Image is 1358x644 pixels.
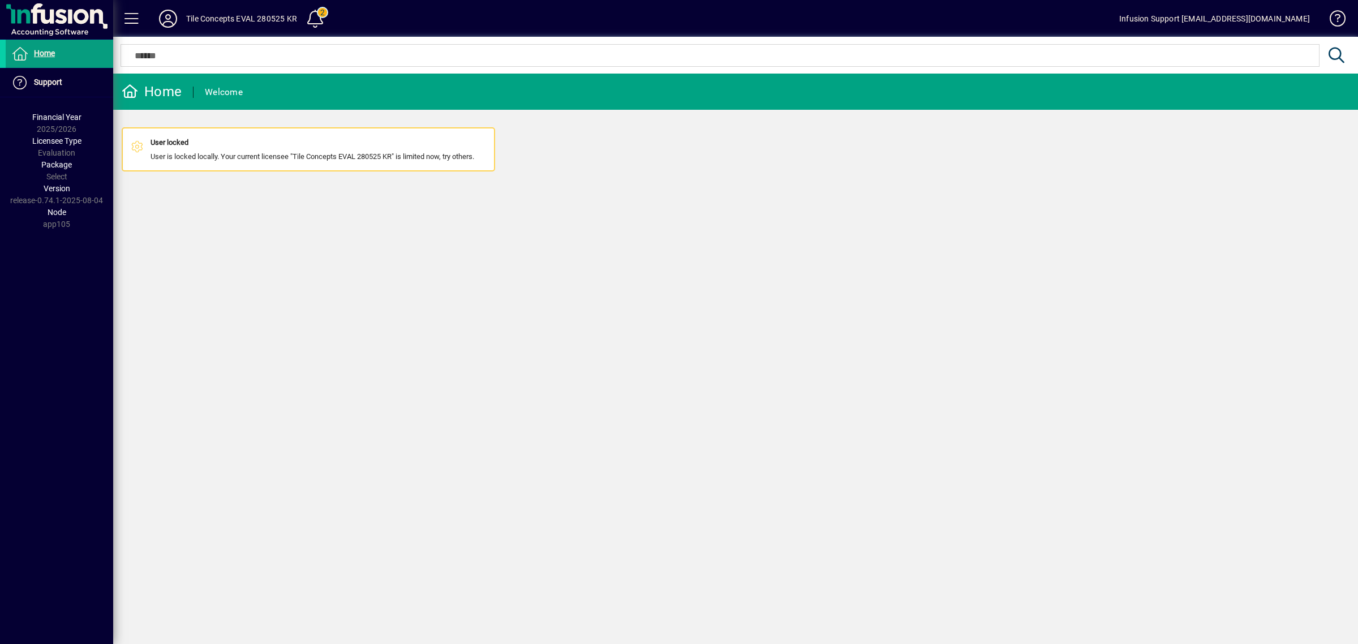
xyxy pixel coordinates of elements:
[6,68,113,97] a: Support
[122,83,182,101] div: Home
[41,160,72,169] span: Package
[44,184,70,193] span: Version
[151,137,474,148] div: User locked
[32,136,81,145] span: Licensee Type
[34,49,55,58] span: Home
[151,137,474,162] div: User is locked locally. Your current licensee "Tile Concepts EVAL 280525 KR" is limited now, try ...
[1119,10,1310,28] div: Infusion Support [EMAIL_ADDRESS][DOMAIN_NAME]
[48,208,66,217] span: Node
[150,8,186,29] button: Profile
[186,10,297,28] div: Tile Concepts EVAL 280525 KR
[34,78,62,87] span: Support
[32,113,81,122] span: Financial Year
[1321,2,1344,39] a: Knowledge Base
[205,83,243,101] div: Welcome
